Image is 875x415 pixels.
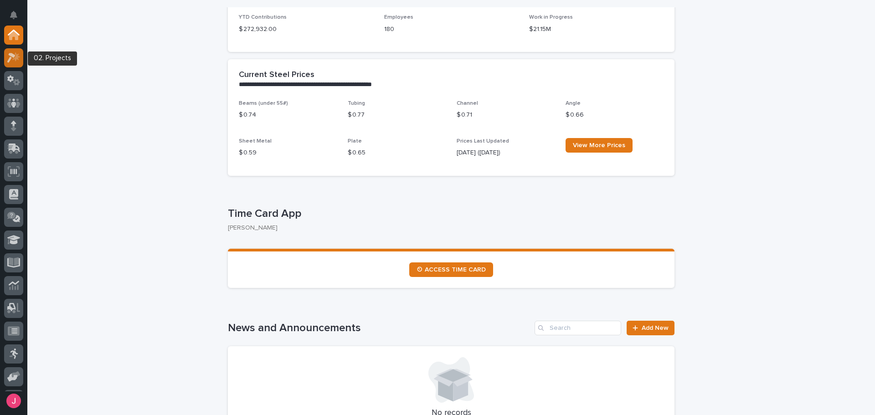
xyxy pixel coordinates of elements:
p: [DATE] ([DATE]) [457,148,555,158]
p: $ 0.71 [457,110,555,120]
span: View More Prices [573,142,625,149]
span: Sheet Metal [239,138,272,144]
span: Plate [348,138,362,144]
p: $ 0.66 [566,110,664,120]
button: Notifications [4,5,23,25]
p: $ 0.59 [239,148,337,158]
span: Prices Last Updated [457,138,509,144]
div: Notifications [11,11,23,26]
span: Channel [457,101,478,106]
a: View More Prices [566,138,633,153]
p: [PERSON_NAME] [228,224,667,232]
span: YTD Contributions [239,15,287,20]
a: Add New [627,321,674,335]
span: Angle [566,101,581,106]
a: ⏲ ACCESS TIME CARD [409,262,493,277]
p: $21.15M [529,25,664,34]
p: $ 272,932.00 [239,25,373,34]
p: 180 [384,25,519,34]
span: Work in Progress [529,15,573,20]
button: users-avatar [4,391,23,410]
span: ⏲ ACCESS TIME CARD [417,266,486,273]
span: Employees [384,15,413,20]
input: Search [535,321,621,335]
h2: Current Steel Prices [239,70,314,80]
span: Add New [642,325,669,331]
h1: News and Announcements [228,322,531,335]
p: $ 0.65 [348,148,446,158]
span: Tubing [348,101,365,106]
p: $ 0.74 [239,110,337,120]
p: Time Card App [228,207,671,220]
p: $ 0.77 [348,110,446,120]
span: Beams (under 55#) [239,101,288,106]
